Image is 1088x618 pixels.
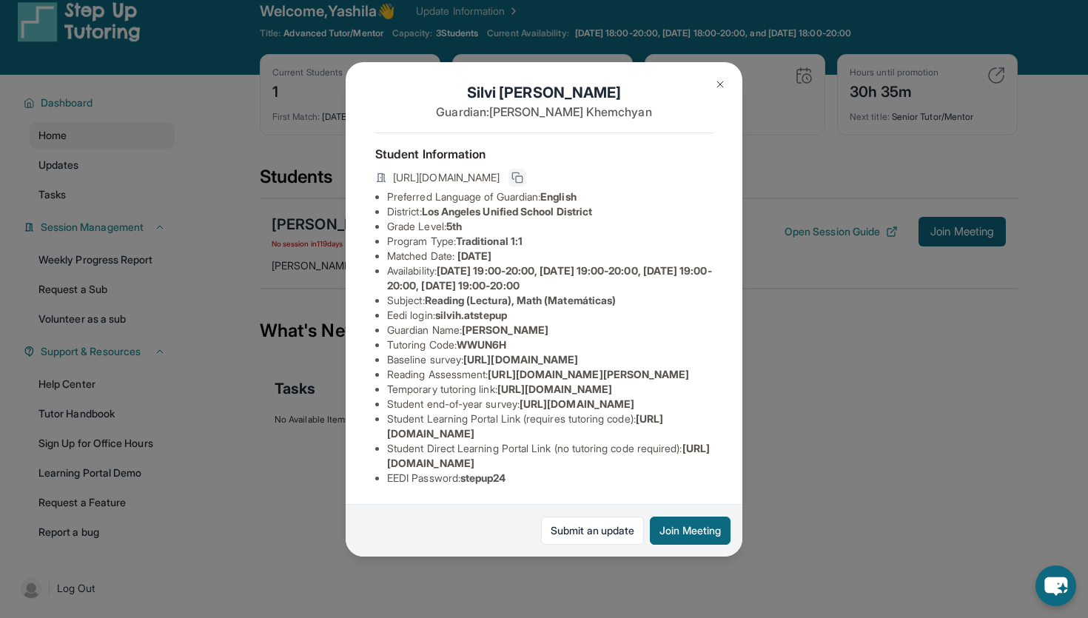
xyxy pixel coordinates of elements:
li: Student Direct Learning Portal Link (no tutoring code required) : [387,441,713,471]
li: Student Learning Portal Link (requires tutoring code) : [387,412,713,441]
span: Reading (Lectura), Math (Matemáticas) [425,294,617,306]
span: [PERSON_NAME] [462,323,548,336]
li: EEDI Password : [387,471,713,486]
li: Reading Assessment : [387,367,713,382]
li: Matched Date: [387,249,713,263]
li: Tutoring Code : [387,337,713,352]
span: Traditional 1:1 [456,235,523,247]
span: [DATE] 19:00-20:00, [DATE] 19:00-20:00, [DATE] 19:00-20:00, [DATE] 19:00-20:00 [387,264,712,292]
span: Los Angeles Unified School District [422,205,592,218]
span: [URL][DOMAIN_NAME] [393,170,500,185]
li: Subject : [387,293,713,308]
button: Join Meeting [650,517,731,545]
span: silvih.atstepup [435,309,507,321]
span: [URL][DOMAIN_NAME] [520,397,634,410]
button: chat-button [1035,565,1076,606]
li: District: [387,204,713,219]
li: Grade Level: [387,219,713,234]
li: Guardian Name : [387,323,713,337]
li: Baseline survey : [387,352,713,367]
img: Close Icon [714,78,726,90]
li: Availability: [387,263,713,293]
p: Guardian: [PERSON_NAME] Khemchyan [375,103,713,121]
li: Program Type: [387,234,713,249]
li: Eedi login : [387,308,713,323]
li: Preferred Language of Guardian: [387,189,713,204]
span: [URL][DOMAIN_NAME][PERSON_NAME] [488,368,689,380]
span: [DATE] [457,249,491,262]
span: WWUN6H [457,338,506,351]
li: Temporary tutoring link : [387,382,713,397]
span: [URL][DOMAIN_NAME] [497,383,612,395]
button: Copy link [508,169,526,187]
h1: Silvi [PERSON_NAME] [375,82,713,103]
span: English [540,190,577,203]
span: [URL][DOMAIN_NAME] [463,353,578,366]
a: Submit an update [541,517,644,545]
h4: Student Information [375,145,713,163]
span: stepup24 [460,471,506,484]
li: Student end-of-year survey : [387,397,713,412]
span: 5th [446,220,462,232]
